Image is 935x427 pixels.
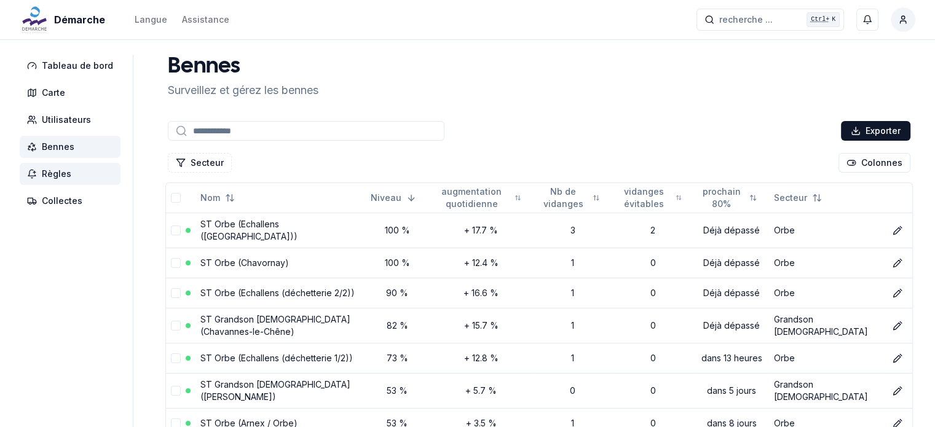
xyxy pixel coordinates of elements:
[699,224,764,237] div: Déjà dépassé
[769,373,883,408] td: Grandson [DEMOGRAPHIC_DATA]
[774,192,807,204] span: Secteur
[200,219,298,241] a: ST Orbe (Echallens ([GEOGRAPHIC_DATA]))
[769,308,883,343] td: Grandson [DEMOGRAPHIC_DATA]
[363,188,424,208] button: Sorted descending. Click to sort ascending.
[171,353,181,363] button: select-row
[692,188,764,208] button: Not sorted. Click to sort ascending.
[20,136,125,158] a: Bennes
[54,12,105,27] span: Démarche
[42,114,91,126] span: Utilisateurs
[433,257,529,269] div: + 12.4 %
[371,352,424,364] div: 73 %
[371,319,424,332] div: 82 %
[371,257,424,269] div: 100 %
[20,82,125,104] a: Carte
[617,287,689,299] div: 0
[699,319,764,332] div: Déjà dépassé
[767,188,829,208] button: Not sorted. Click to sort ascending.
[200,192,220,204] span: Nom
[371,287,424,299] div: 90 %
[769,343,883,373] td: Orbe
[617,186,671,210] span: vidanges évitables
[171,258,181,268] button: select-row
[42,195,82,207] span: Collectes
[171,193,181,203] button: select-all
[200,379,350,402] a: ST Grandson [DEMOGRAPHIC_DATA] ([PERSON_NAME])
[838,153,910,173] button: Cocher les colonnes
[699,257,764,269] div: Déjà dépassé
[168,55,318,79] h1: Bennes
[171,225,181,235] button: select-row
[200,288,355,298] a: ST Orbe (Echallens (déchetterie 2/2))
[182,12,229,27] a: Assistance
[539,287,607,299] div: 1
[617,224,689,237] div: 2
[617,257,689,269] div: 0
[42,60,113,72] span: Tableau de bord
[531,188,607,208] button: Not sorted. Click to sort ascending.
[371,385,424,397] div: 53 %
[617,385,689,397] div: 0
[20,12,110,27] a: Démarche
[20,163,125,185] a: Règles
[200,314,350,337] a: ST Grandson [DEMOGRAPHIC_DATA] (Chavannes-le-Chêne)
[433,287,529,299] div: + 16.6 %
[20,190,125,212] a: Collectes
[699,287,764,299] div: Déjà dépassé
[617,319,689,332] div: 0
[20,5,49,34] img: Démarche Logo
[168,153,232,173] button: Filtrer les lignes
[696,9,844,31] button: recherche ...Ctrl+K
[200,257,289,268] a: ST Orbe (Chavornay)
[433,352,529,364] div: + 12.8 %
[433,224,529,237] div: + 17.7 %
[539,385,607,397] div: 0
[135,14,167,26] div: Langue
[42,87,65,99] span: Carte
[539,186,588,210] span: Nb de vidanges
[171,386,181,396] button: select-row
[42,141,74,153] span: Bennes
[135,12,167,27] button: Langue
[433,385,529,397] div: + 5.7 %
[719,14,773,26] span: recherche ...
[42,168,71,180] span: Règles
[841,121,910,141] button: Exporter
[539,352,607,364] div: 1
[433,186,510,210] span: augmentation quotidienne
[769,248,883,278] td: Orbe
[171,288,181,298] button: select-row
[168,82,318,99] p: Surveillez et gérez les bennes
[371,224,424,237] div: 100 %
[20,109,125,131] a: Utilisateurs
[769,213,883,248] td: Orbe
[426,188,529,208] button: Not sorted. Click to sort ascending.
[539,319,607,332] div: 1
[433,319,529,332] div: + 15.7 %
[617,352,689,364] div: 0
[200,353,353,363] a: ST Orbe (Echallens (déchetterie 1/2))
[193,188,242,208] button: Not sorted. Click to sort ascending.
[20,55,125,77] a: Tableau de bord
[610,188,689,208] button: Not sorted. Click to sort ascending.
[371,192,401,204] span: Niveau
[171,321,181,331] button: select-row
[699,186,744,210] span: prochain 80%
[699,385,764,397] div: dans 5 jours
[539,224,607,237] div: 3
[699,352,764,364] div: dans 13 heures
[769,278,883,308] td: Orbe
[539,257,607,269] div: 1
